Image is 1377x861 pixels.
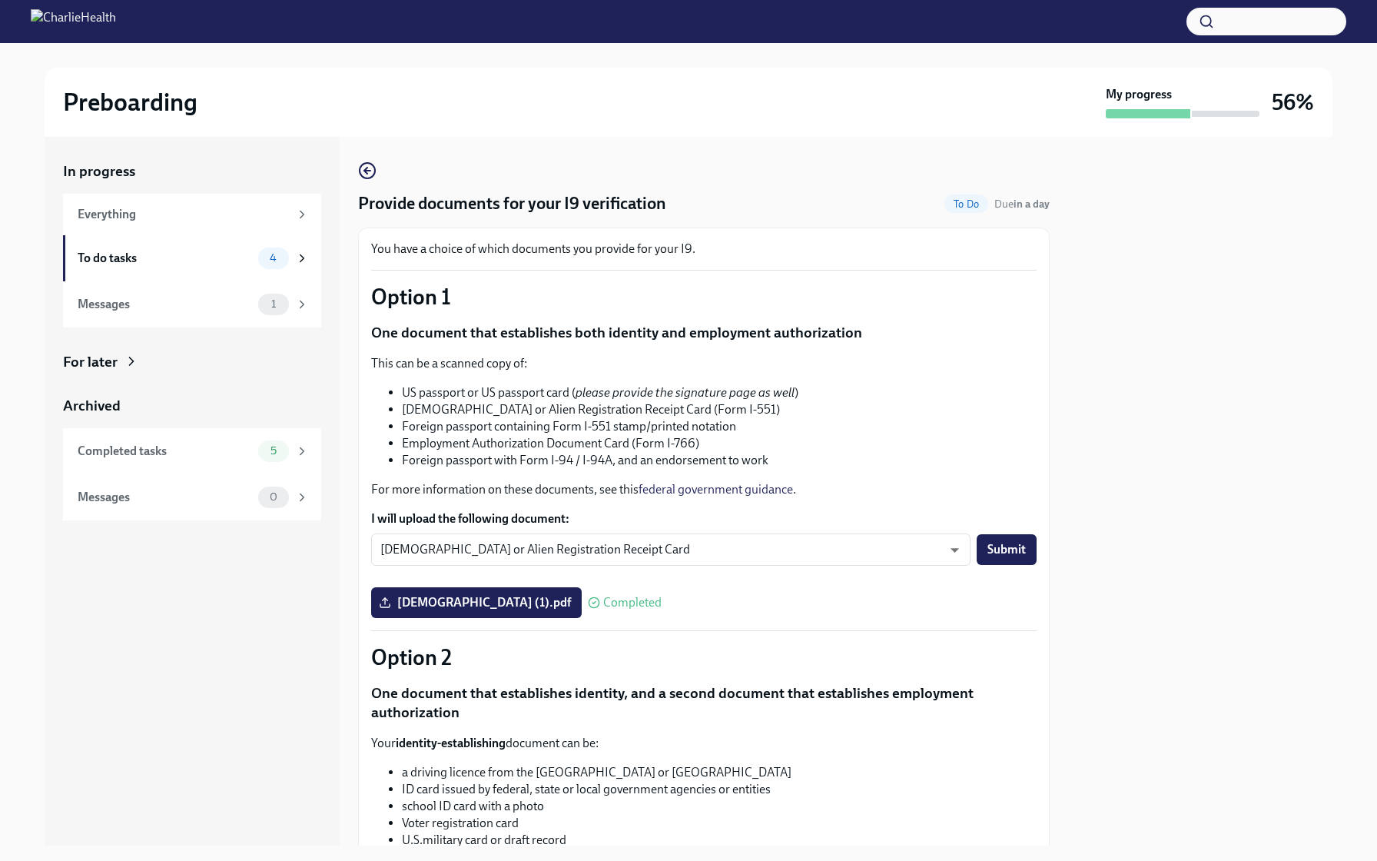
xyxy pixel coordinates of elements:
[63,281,321,327] a: Messages1
[371,323,1037,343] p: One document that establishes both identity and employment authorization
[63,352,118,372] div: For later
[402,401,1037,418] li: [DEMOGRAPHIC_DATA] or Alien Registration Receipt Card (Form I-551)
[260,491,287,503] span: 0
[402,418,1037,435] li: Foreign passport containing Form I-551 stamp/printed notation
[402,832,1037,849] li: U.S.military card or draft record
[977,534,1037,565] button: Submit
[63,396,321,416] a: Archived
[78,206,289,223] div: Everything
[371,510,1037,527] label: I will upload the following document:
[402,384,1037,401] li: US passport or US passport card ( )
[358,192,666,215] h4: Provide documents for your I9 verification
[987,542,1026,557] span: Submit
[371,683,1037,723] p: One document that establishes identity, and a second document that establishes employment authori...
[1014,198,1050,211] strong: in a day
[260,252,286,264] span: 4
[402,815,1037,832] li: Voter registration card
[994,198,1050,211] span: Due
[31,9,116,34] img: CharlieHealth
[63,194,321,235] a: Everything
[371,534,971,566] div: [DEMOGRAPHIC_DATA] or Alien Registration Receipt Card
[63,235,321,281] a: To do tasks4
[371,355,1037,372] p: This can be a scanned copy of:
[63,428,321,474] a: Completed tasks5
[639,482,793,497] a: federal government guidance
[402,781,1037,798] li: ID card issued by federal, state or local government agencies or entities
[396,736,506,750] strong: identity-establishing
[1106,86,1172,103] strong: My progress
[371,643,1037,671] p: Option 2
[402,764,1037,781] li: a driving licence from the [GEOGRAPHIC_DATA] or [GEOGRAPHIC_DATA]
[382,595,571,610] span: [DEMOGRAPHIC_DATA] (1).pdf
[63,352,321,372] a: For later
[371,481,1037,498] p: For more information on these documents, see this .
[63,161,321,181] a: In progress
[371,587,582,618] label: [DEMOGRAPHIC_DATA] (1).pdf
[402,452,1037,469] li: Foreign passport with Form I-94 / I-94A, and an endorsement to work
[262,298,285,310] span: 1
[944,198,988,210] span: To Do
[63,474,321,520] a: Messages0
[78,296,252,313] div: Messages
[576,385,795,400] em: please provide the signature page as well
[1272,88,1314,116] h3: 56%
[261,445,286,457] span: 5
[603,597,662,609] span: Completed
[371,283,1037,311] p: Option 1
[78,443,252,460] div: Completed tasks
[78,250,252,267] div: To do tasks
[994,197,1050,211] span: October 17th, 2025 09:00
[402,435,1037,452] li: Employment Authorization Document Card (Form I-766)
[371,735,1037,752] p: Your document can be:
[63,87,197,118] h2: Preboarding
[371,241,1037,258] p: You have a choice of which documents you provide for your I9.
[78,489,252,506] div: Messages
[402,798,1037,815] li: school ID card with a photo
